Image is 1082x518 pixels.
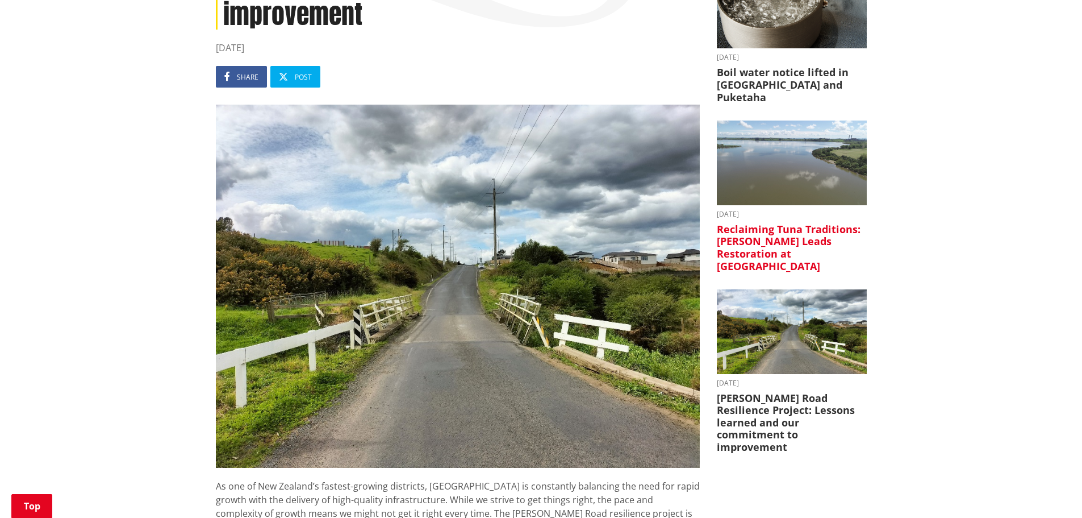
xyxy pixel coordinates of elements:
a: Top [11,494,52,518]
a: Post [270,66,320,88]
time: [DATE] [717,54,867,61]
h3: [PERSON_NAME] Road Resilience Project: Lessons learned and our commitment to improvement [717,392,867,454]
img: PR-21222 Huia Road Relience Munro Road Bridge [717,289,867,374]
h3: Reclaiming Tuna Traditions: [PERSON_NAME] Leads Restoration at [GEOGRAPHIC_DATA] [717,223,867,272]
h3: Boil water notice lifted in [GEOGRAPHIC_DATA] and Puketaha [717,67,867,103]
span: Share [237,72,258,82]
time: [DATE] [717,211,867,218]
iframe: Messenger Launcher [1030,470,1071,511]
a: [DATE] [PERSON_NAME] Road Resilience Project: Lessons learned and our commitment to improvement [717,289,867,453]
img: Waahi Lake [717,121,867,205]
span: Post [295,72,312,82]
time: [DATE] [216,41,700,55]
time: [DATE] [717,380,867,387]
a: [DATE] Reclaiming Tuna Traditions: [PERSON_NAME] Leads Restoration at [GEOGRAPHIC_DATA] [717,121,867,272]
a: Share [216,66,267,88]
img: PR-21222 Huia Road Relience Munro Road Bridge [216,105,700,468]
